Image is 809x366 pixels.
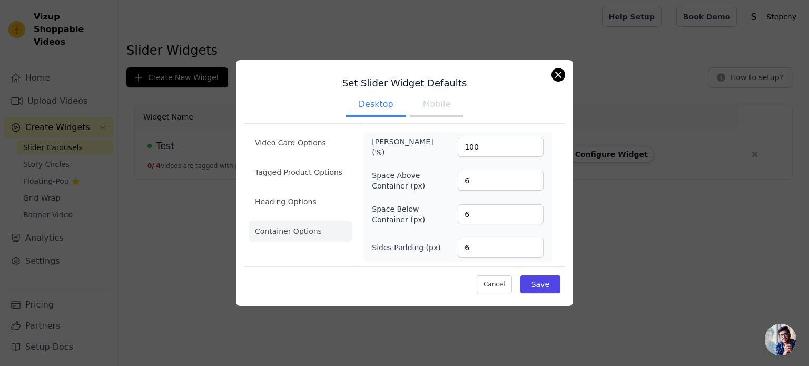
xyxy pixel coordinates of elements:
button: Save [520,275,560,293]
label: Space Above Container (px) [372,170,429,191]
button: Desktop [346,94,406,117]
label: Sides Padding (px) [372,242,440,253]
h3: Set Slider Widget Defaults [244,77,565,90]
li: Container Options [249,221,352,242]
div: Open chat [765,324,796,355]
button: Cancel [477,275,512,293]
li: Tagged Product Options [249,162,352,183]
li: Video Card Options [249,132,352,153]
button: Mobile [410,94,463,117]
label: [PERSON_NAME] (%) [372,136,429,157]
button: Close modal [552,68,565,81]
li: Heading Options [249,191,352,212]
label: Space Below Container (px) [372,204,429,225]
